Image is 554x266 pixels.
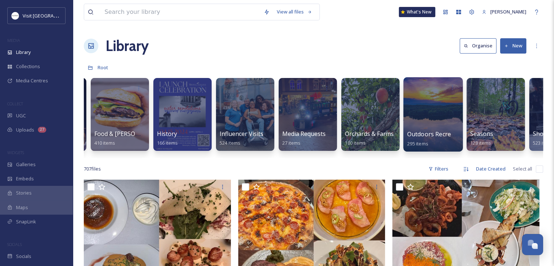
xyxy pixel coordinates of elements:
span: Media Requests [Phone Transfer] TO BE SORTED [282,130,418,138]
span: Outdoors Recreation/Parks [407,130,484,138]
button: New [500,38,526,53]
span: Maps [16,204,28,211]
a: History166 items [157,130,178,146]
button: Open Chat [522,234,543,255]
a: Library [106,35,149,57]
a: Seasons128 items [470,130,493,146]
button: Organise [460,38,496,53]
a: Outdoors Recreation/Parks295 items [407,131,484,147]
span: UGC [16,112,26,119]
span: Root [98,64,108,71]
span: SOCIALS [7,242,22,247]
div: Date Created [472,162,509,176]
span: SnapLink [16,218,36,225]
a: [PERSON_NAME] [478,5,530,19]
span: Galleries [16,161,36,168]
a: Root [98,63,108,72]
span: 295 items [407,140,428,146]
a: Media Requests [Phone Transfer] TO BE SORTED27 items [282,130,418,146]
span: Socials [16,253,31,260]
span: History [157,130,177,138]
span: 524 items [220,140,240,146]
span: 410 items [94,140,115,146]
span: Orchards & Farms [345,130,394,138]
a: Influencer Visits524 items [220,130,263,146]
span: 707 file s [84,165,101,172]
span: MEDIA [7,38,20,43]
span: 180 items [345,140,366,146]
span: Influencer Visits [220,130,263,138]
span: COLLECT [7,101,23,106]
div: 27 [38,127,46,133]
span: [PERSON_NAME] [490,8,526,15]
a: View all files [273,5,316,19]
span: 523 items [533,140,554,146]
span: Media Centres [16,77,48,84]
span: Uploads [16,126,34,133]
div: Filters [425,162,452,176]
span: Embeds [16,175,34,182]
span: Collections [16,63,40,70]
span: Library [16,49,31,56]
a: What's New [399,7,435,17]
span: Food & [PERSON_NAME] [94,130,161,138]
span: Visit [GEOGRAPHIC_DATA] [23,12,79,19]
span: Seasons [470,130,493,138]
input: Search your library [101,4,260,20]
span: WIDGETS [7,150,24,155]
span: Select all [513,165,532,172]
img: Circle%20Logo.png [12,12,19,19]
span: 27 items [282,140,300,146]
span: 128 items [470,140,491,146]
span: Stories [16,189,32,196]
a: Food & [PERSON_NAME]410 items [94,130,161,146]
span: 166 items [157,140,178,146]
a: Orchards & Farms180 items [345,130,394,146]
